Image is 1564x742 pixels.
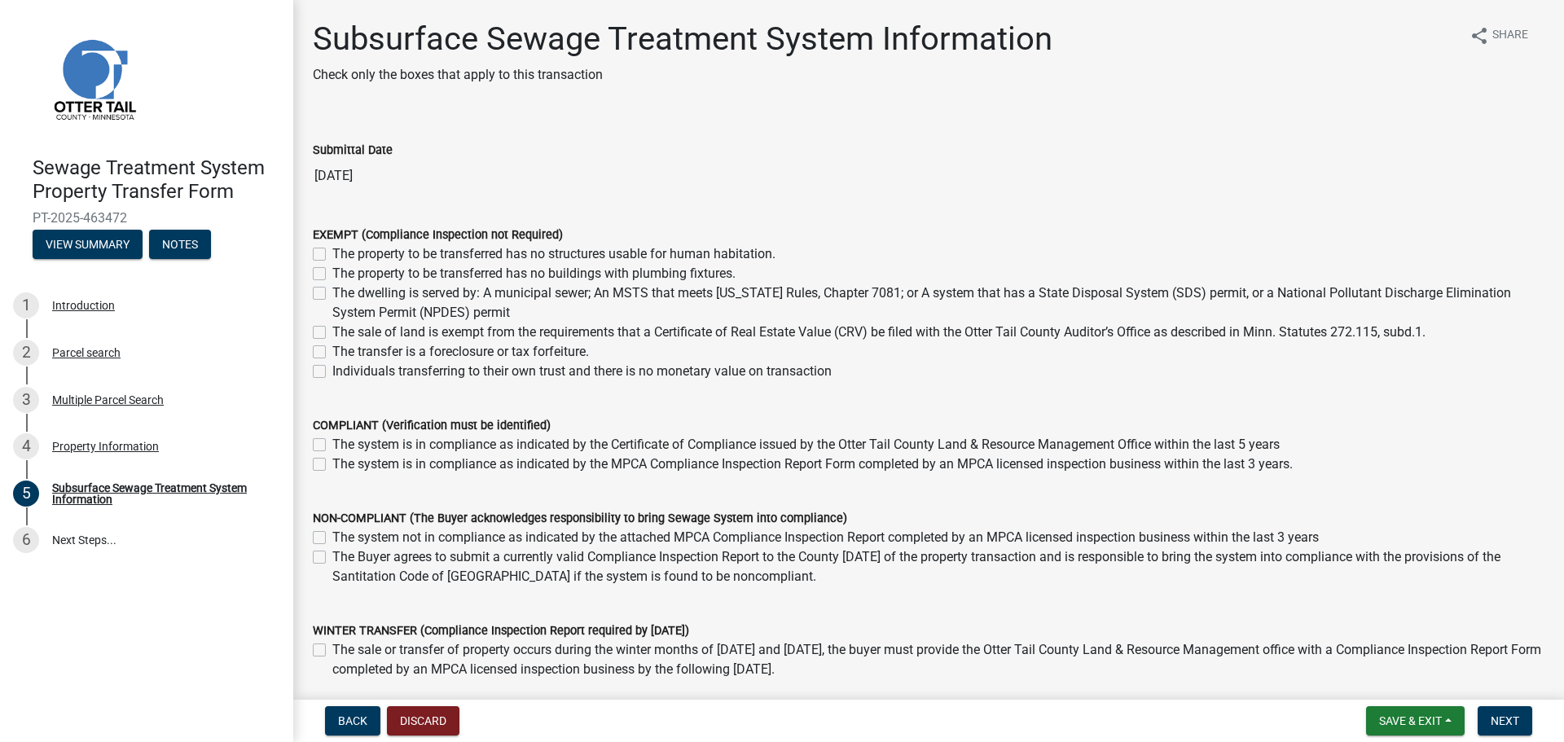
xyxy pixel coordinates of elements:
[52,300,115,311] div: Introduction
[332,528,1319,547] label: The system not in compliance as indicated by the attached MPCA Compliance Inspection Report compl...
[52,394,164,406] div: Multiple Parcel Search
[332,342,589,362] label: The transfer is a foreclosure or tax forfeiture.
[332,362,832,381] label: Individuals transferring to their own trust and there is no monetary value on transaction
[387,706,459,735] button: Discard
[1456,20,1541,51] button: shareShare
[313,513,847,525] label: NON-COMPLIANT (The Buyer acknowledges responsibility to bring Sewage System into compliance)
[332,640,1544,679] label: The sale or transfer of property occurs during the winter months of [DATE] and [DATE], the buyer ...
[1492,26,1528,46] span: Share
[1379,714,1442,727] span: Save & Exit
[13,292,39,318] div: 1
[13,527,39,553] div: 6
[13,481,39,507] div: 5
[1470,26,1489,46] i: share
[313,626,689,637] label: WINTER TRANSFER (Compliance Inspection Report required by [DATE])
[52,482,267,505] div: Subsurface Sewage Treatment System Information
[1491,714,1519,727] span: Next
[33,210,261,226] span: PT-2025-463472
[332,264,736,283] label: The property to be transferred has no buildings with plumbing fixtures.
[149,230,211,259] button: Notes
[52,347,121,358] div: Parcel search
[332,244,775,264] label: The property to be transferred has no structures usable for human habitation.
[313,420,551,432] label: COMPLIANT (Verification must be identified)
[313,230,563,241] label: EXEMPT (Compliance Inspection not Required)
[13,387,39,413] div: 3
[33,156,280,204] h4: Sewage Treatment System Property Transfer Form
[332,547,1544,586] label: The Buyer agrees to submit a currently valid Compliance Inspection Report to the County [DATE] of...
[338,714,367,727] span: Back
[325,706,380,735] button: Back
[313,20,1052,59] h1: Subsurface Sewage Treatment System Information
[33,230,143,259] button: View Summary
[149,239,211,252] wm-modal-confirm: Notes
[13,340,39,366] div: 2
[313,145,393,156] label: Submittal Date
[332,435,1280,454] label: The system is in compliance as indicated by the Certificate of Compliance issued by the Otter Tai...
[33,17,155,139] img: Otter Tail County, Minnesota
[1366,706,1465,735] button: Save & Exit
[332,323,1426,342] label: The sale of land is exempt from the requirements that a Certificate of Real Estate Value (CRV) be...
[313,65,1052,85] p: Check only the boxes that apply to this transaction
[332,454,1293,474] label: The system is in compliance as indicated by the MPCA Compliance Inspection Report Form completed ...
[1478,706,1532,735] button: Next
[13,433,39,459] div: 4
[52,441,159,452] div: Property Information
[332,283,1544,323] label: The dwelling is served by: A municipal sewer; An MSTS that meets [US_STATE] Rules, Chapter 7081; ...
[33,239,143,252] wm-modal-confirm: Summary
